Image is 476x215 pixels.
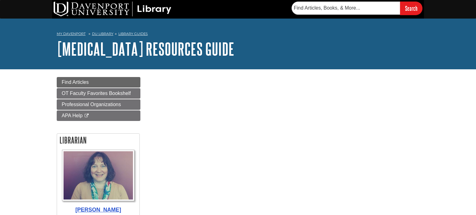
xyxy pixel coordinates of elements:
i: This link opens in a new window [84,114,89,118]
h2: Librarian [57,134,139,147]
a: My Davenport [57,31,86,37]
span: Professional Organizations [62,102,121,107]
span: APA Help [62,113,82,118]
a: APA Help [57,110,140,121]
div: [PERSON_NAME] [60,206,136,214]
input: Find Articles, Books, & More... [292,2,400,15]
a: Library Guides [118,32,148,36]
input: Search [400,2,422,15]
form: Searches DU Library's articles, books, and more [292,2,422,15]
img: Profile Photo [62,150,134,201]
img: DU Library [54,2,171,16]
a: Professional Organizations [57,99,140,110]
a: DU Library [92,32,113,36]
a: OT Faculty Favorites Bookshelf [57,88,140,99]
a: [MEDICAL_DATA] Resources Guide [57,39,234,58]
span: OT Faculty Favorites Bookshelf [62,91,131,96]
a: Find Articles [57,77,140,88]
span: Find Articles [62,80,89,85]
nav: breadcrumb [57,30,419,40]
a: Profile Photo [PERSON_NAME] [60,150,136,214]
